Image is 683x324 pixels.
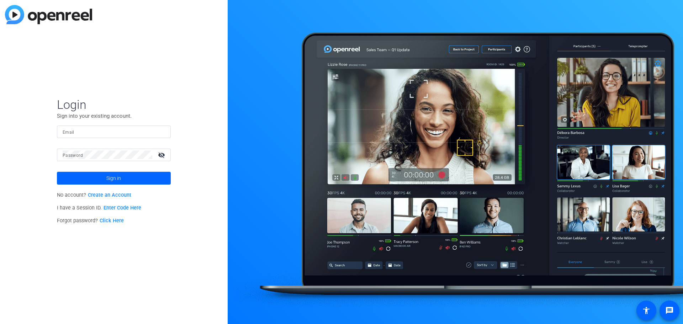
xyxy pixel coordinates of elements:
mat-icon: message [665,306,674,315]
mat-icon: visibility_off [154,150,171,160]
span: Forgot password? [57,218,124,224]
p: Sign into your existing account. [57,112,171,120]
a: Create an Account [88,192,131,198]
span: Login [57,97,171,112]
a: Click Here [100,218,124,224]
span: I have a Session ID. [57,205,141,211]
mat-label: Password [63,153,83,158]
a: Enter Code Here [104,205,141,211]
input: Enter Email Address [63,127,165,136]
mat-label: Email [63,130,74,135]
button: Sign in [57,172,171,185]
img: blue-gradient.svg [5,5,92,24]
span: Sign in [106,169,121,187]
mat-icon: accessibility [642,306,651,315]
span: No account? [57,192,131,198]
